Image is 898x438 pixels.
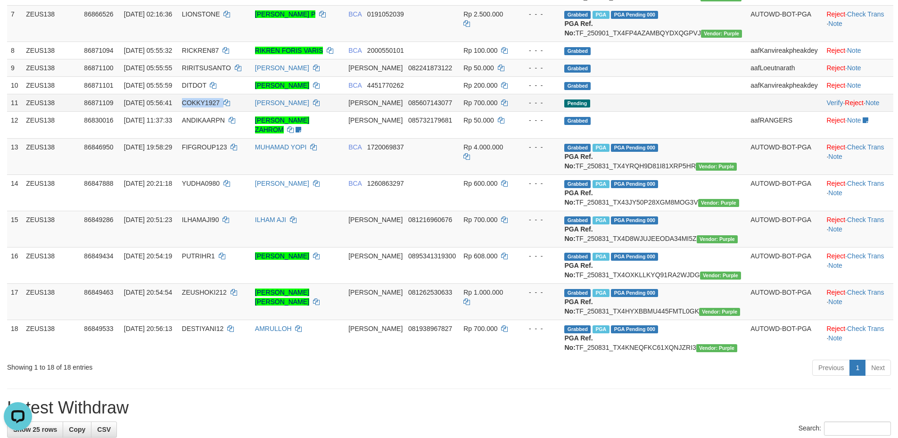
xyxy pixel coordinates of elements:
span: COKKY1927 [182,99,220,107]
span: Copy 0895341319300 to clipboard [408,252,456,260]
div: - - - [520,46,557,55]
span: Vendor URL: https://trx4.1velocity.biz [699,308,740,316]
b: PGA Ref. No: [564,225,593,242]
td: ZEUS138 [22,76,80,94]
td: 15 [7,211,22,247]
a: Reject [826,143,845,151]
span: Pending [564,99,590,107]
input: Search: [824,421,891,436]
td: 8 [7,41,22,59]
a: Note [847,116,861,124]
td: · · [823,320,893,356]
a: [PERSON_NAME] [255,99,309,107]
span: Grabbed [564,117,591,125]
a: Reject [826,216,845,223]
div: - - - [520,116,557,125]
a: Note [828,262,842,269]
span: ANDIKAARPN [182,116,225,124]
a: Check Trans [847,216,884,223]
span: Rp 700.000 [463,99,497,107]
td: · · [823,211,893,247]
span: Marked by aafRornrotha [593,289,609,297]
span: Rp 1.000.000 [463,289,503,296]
span: Copy 1260863297 to clipboard [367,180,404,187]
td: ZEUS138 [22,283,80,320]
td: ZEUS138 [22,94,80,111]
span: Marked by aafpengsreynich [593,11,609,19]
td: ZEUS138 [22,174,80,211]
a: Verify [826,99,843,107]
span: FIFGROUP123 [182,143,227,151]
span: RIRITSUSANTO [182,64,231,72]
a: Note [828,298,842,306]
a: [PERSON_NAME] [PERSON_NAME] [255,289,309,306]
span: LIONSTONE [182,10,220,18]
span: PGA Pending [611,11,658,19]
td: 16 [7,247,22,283]
td: · [823,59,893,76]
span: Marked by aafRornrotha [593,325,609,333]
span: Vendor URL: https://trx4.1velocity.biz [696,344,737,352]
span: 86830016 [84,116,113,124]
a: AMRULLOH [255,325,292,332]
a: Note [828,189,842,197]
span: [PERSON_NAME] [348,289,403,296]
span: BCA [348,10,362,18]
a: Check Trans [847,180,884,187]
a: Note [865,99,880,107]
span: [DATE] 02:16:36 [124,10,172,18]
span: 86871100 [84,64,113,72]
span: [PERSON_NAME] [348,325,403,332]
td: ZEUS138 [22,138,80,174]
td: aafKanvireakpheakdey [747,41,823,59]
span: PGA Pending [611,216,658,224]
span: Rp 100.000 [463,47,497,54]
td: aafRANGERS [747,111,823,138]
td: ZEUS138 [22,41,80,59]
span: RICKREN87 [182,47,219,54]
span: DESTIYANI12 [182,325,223,332]
div: - - - [520,98,557,107]
a: Copy [63,421,91,438]
a: RIKREN FORIS VARIS [255,47,323,54]
a: Note [847,64,861,72]
span: Copy 4451770262 to clipboard [367,82,404,89]
a: [PERSON_NAME] [255,64,309,72]
span: [DATE] 05:55:59 [124,82,172,89]
a: Check Trans [847,10,884,18]
span: Rp 700.000 [463,216,497,223]
a: Check Trans [847,325,884,332]
a: Next [865,360,891,376]
a: [PERSON_NAME] ZAHROM [255,116,309,133]
a: Reject [845,99,864,107]
div: - - - [520,215,557,224]
td: 12 [7,111,22,138]
td: AUTOWD-BOT-PGA [747,320,823,356]
button: Open LiveChat chat widget [4,4,32,32]
a: MUHAMAD YOPI [255,143,306,151]
td: ZEUS138 [22,211,80,247]
a: Reject [826,82,845,89]
td: · · [823,247,893,283]
span: [DATE] 19:58:29 [124,143,172,151]
span: Grabbed [564,82,591,90]
a: Reject [826,180,845,187]
a: Previous [812,360,850,376]
a: ILHAM AJI [255,216,286,223]
span: Copy [69,426,85,433]
span: CSV [97,426,111,433]
span: Grabbed [564,11,591,19]
div: - - - [520,324,557,333]
span: 86871109 [84,99,113,107]
a: Note [828,225,842,233]
div: - - - [520,63,557,73]
a: Reject [826,325,845,332]
td: TF_250831_TX4YRQH9D81I81XRP5HR [560,138,747,174]
td: · [823,41,893,59]
span: [PERSON_NAME] [348,252,403,260]
span: Rp 50.000 [463,64,494,72]
span: Vendor URL: https://trx4.1velocity.biz [697,235,738,243]
span: Vendor URL: https://trx4.1velocity.biz [701,30,742,38]
a: Note [847,47,861,54]
span: Grabbed [564,144,591,152]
